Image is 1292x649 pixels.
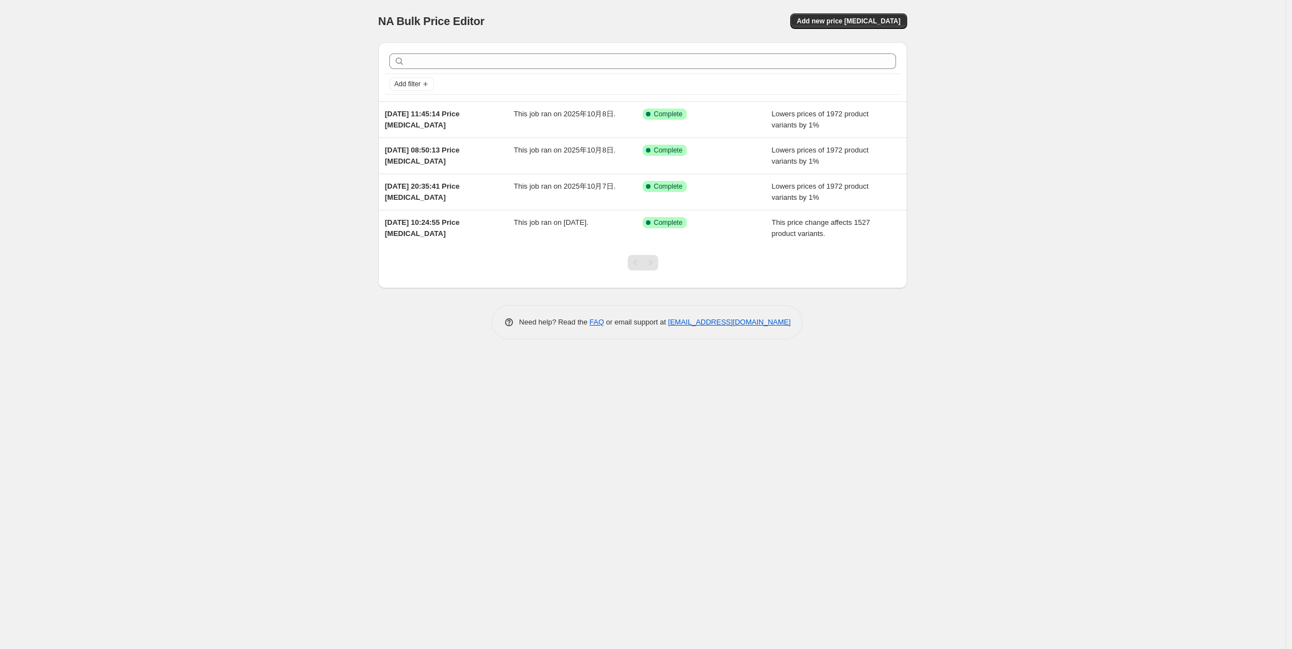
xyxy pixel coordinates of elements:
span: This job ran on [DATE]. [514,218,589,227]
span: [DATE] 08:50:13 Price [MEDICAL_DATA] [385,146,459,165]
a: FAQ [590,318,604,326]
span: NA Bulk Price Editor [378,15,484,27]
nav: Pagination [628,255,658,271]
span: [DATE] 20:35:41 Price [MEDICAL_DATA] [385,182,459,201]
span: This price change affects 1527 product variants. [772,218,870,238]
span: Lowers prices of 1972 product variants by 1% [772,110,869,129]
span: or email support at [604,318,668,326]
span: Complete [654,110,682,119]
span: [DATE] 11:45:14 Price [MEDICAL_DATA] [385,110,459,129]
span: Lowers prices of 1972 product variants by 1% [772,182,869,201]
button: Add new price [MEDICAL_DATA] [790,13,907,29]
span: This job ran on 2025年10月8日. [514,146,616,154]
span: Add new price [MEDICAL_DATA] [797,17,901,26]
span: Add filter [394,80,420,88]
span: Complete [654,182,682,191]
span: Complete [654,218,682,227]
span: This job ran on 2025年10月8日. [514,110,616,118]
span: [DATE] 10:24:55 Price [MEDICAL_DATA] [385,218,459,238]
span: This job ran on 2025年10月7日. [514,182,616,190]
a: [EMAIL_ADDRESS][DOMAIN_NAME] [668,318,791,326]
span: Complete [654,146,682,155]
span: Lowers prices of 1972 product variants by 1% [772,146,869,165]
button: Add filter [389,77,434,91]
span: Need help? Read the [519,318,590,326]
